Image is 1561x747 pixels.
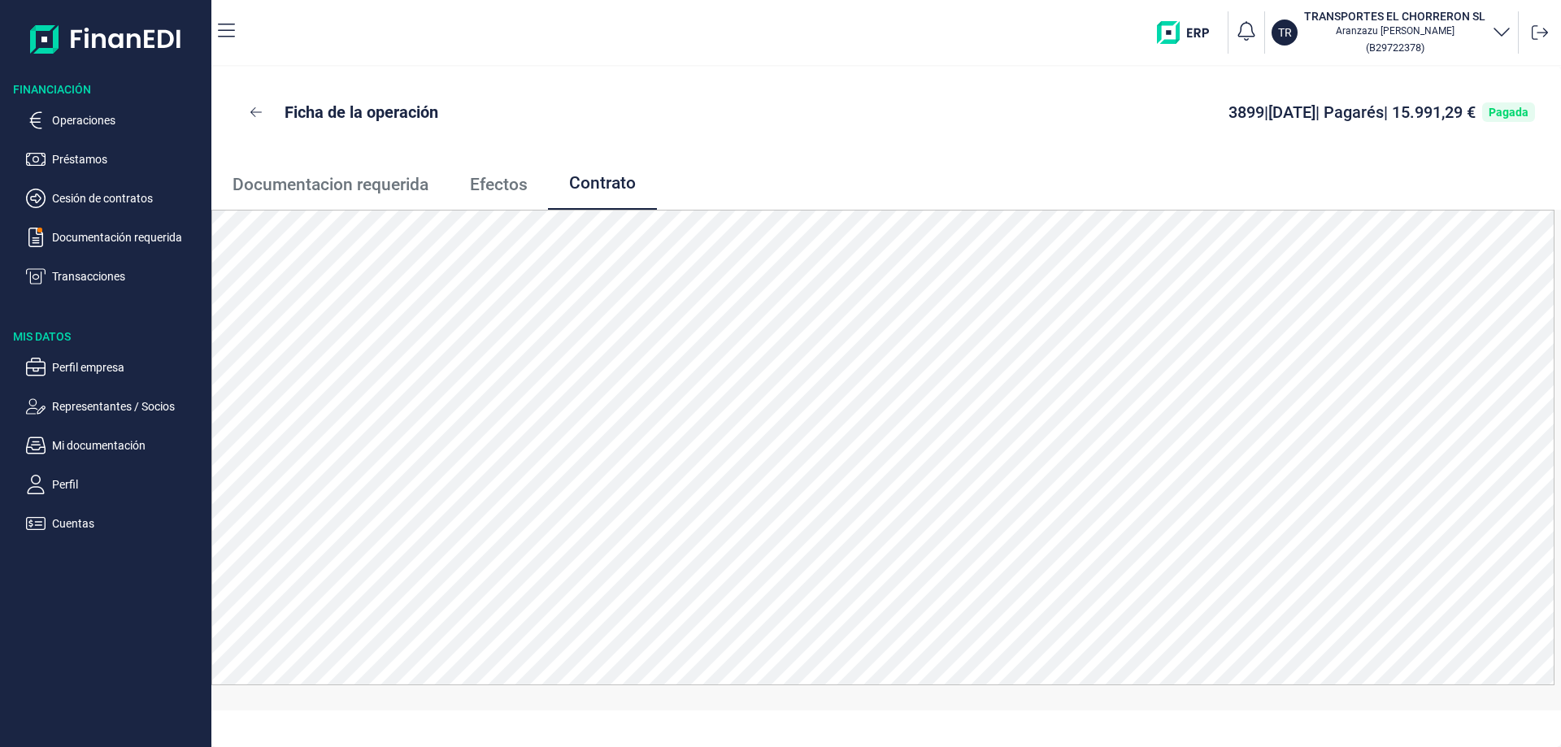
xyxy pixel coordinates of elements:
[26,436,205,455] button: Mi documentación
[470,176,528,193] span: Efectos
[26,358,205,377] button: Perfil empresa
[26,267,205,286] button: Transacciones
[52,150,205,169] p: Préstamos
[52,514,205,533] p: Cuentas
[548,158,656,211] a: Contrato
[26,189,205,208] button: Cesión de contratos
[211,158,449,211] a: Documentacion requerida
[1366,41,1424,54] small: Copiar cif
[233,176,428,193] span: Documentacion requerida
[26,111,205,130] button: Operaciones
[52,475,205,494] p: Perfil
[52,111,205,130] p: Operaciones
[1278,24,1292,41] p: TR
[1304,24,1485,37] p: Aranzazu [PERSON_NAME]
[1272,8,1511,57] button: TRTRANSPORTES EL CHORRERON SLAranzazu [PERSON_NAME](B29722378)
[285,101,438,124] p: Ficha de la operación
[569,175,636,192] span: Contrato
[52,228,205,247] p: Documentación requerida
[30,13,182,65] img: Logo de aplicación
[52,397,205,416] p: Representantes / Socios
[1304,8,1485,24] h3: TRANSPORTES EL CHORRERON SL
[26,228,205,247] button: Documentación requerida
[1157,21,1221,44] img: erp
[52,189,205,208] p: Cesión de contratos
[52,358,205,377] p: Perfil empresa
[52,436,205,455] p: Mi documentación
[1489,106,1528,119] div: Pagada
[449,158,548,211] a: Efectos
[52,267,205,286] p: Transacciones
[26,397,205,416] button: Representantes / Socios
[1228,102,1476,122] span: 3899 | [DATE] | Pagarés | 15.991,29 €
[26,150,205,169] button: Préstamos
[26,514,205,533] button: Cuentas
[26,475,205,494] button: Perfil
